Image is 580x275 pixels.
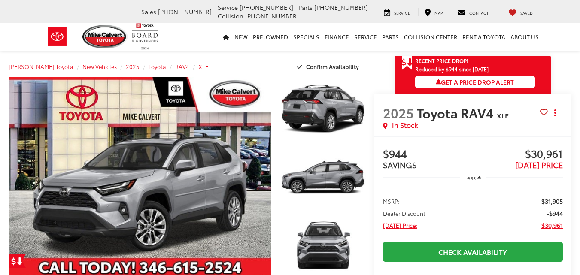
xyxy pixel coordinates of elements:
button: Confirm Availability [292,59,366,74]
a: Service [352,23,380,51]
a: Collision Center [401,23,460,51]
a: Contact [451,8,495,16]
a: New [232,23,250,51]
span: Parts [298,3,313,12]
span: dropdown dots [554,109,556,116]
a: Get Price Drop Alert [9,254,26,268]
span: Get a Price Drop Alert [436,78,514,86]
a: Get Price Drop Alert Recent Price Drop! [395,56,551,66]
span: Contact [469,10,489,15]
a: Specials [291,23,322,51]
img: 2025 Toyota RAV4 XLE [280,145,367,209]
img: 2025 Toyota RAV4 XLE [280,76,367,141]
a: [PERSON_NAME] Toyota [9,63,73,70]
a: Expand Photo 2 [281,145,365,209]
a: XLE [198,63,209,70]
span: 2025 [383,103,414,122]
a: Parts [380,23,401,51]
span: [PHONE_NUMBER] [245,12,299,20]
a: About Us [508,23,541,51]
span: -$944 [547,209,563,218]
span: Service [218,3,238,12]
span: Dealer Discount [383,209,425,218]
span: Reduced by $944 since [DATE] [415,66,535,72]
img: Mike Calvert Toyota [82,25,128,48]
span: In Stock [392,120,418,130]
span: Recent Price Drop! [415,57,468,64]
a: Service [377,8,416,16]
span: Confirm Availability [306,63,359,70]
a: Finance [322,23,352,51]
span: Saved [520,10,533,15]
a: 2025 [126,63,140,70]
a: Pre-Owned [250,23,291,51]
a: Map [418,8,449,16]
span: Get Price Drop Alert [401,56,413,70]
a: Rent a Toyota [460,23,508,51]
a: Check Availability [383,242,563,261]
span: $30,961 [473,148,563,161]
a: New Vehicles [82,63,117,70]
span: Collision [218,12,243,20]
a: Home [220,23,232,51]
span: $30,961 [541,221,563,230]
span: SAVINGS [383,159,417,170]
span: MSRP: [383,197,400,205]
span: XLE [497,110,509,120]
a: Expand Photo 1 [281,77,365,141]
span: [PHONE_NUMBER] [314,3,368,12]
span: [DATE] PRICE [515,159,563,170]
a: Toyota [149,63,166,70]
a: My Saved Vehicles [502,8,539,16]
a: RAV4 [175,63,189,70]
span: [PHONE_NUMBER] [158,7,212,16]
span: Map [434,10,443,15]
span: $944 [383,148,473,161]
span: [PHONE_NUMBER] [240,3,293,12]
button: Actions [548,105,563,120]
span: $31,905 [541,197,563,205]
span: Service [394,10,410,15]
span: Toyota RAV4 [417,103,497,122]
span: Sales [141,7,156,16]
button: Less [460,170,486,185]
img: Toyota [41,23,73,51]
span: Less [464,174,476,181]
span: [DATE] Price: [383,221,417,230]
